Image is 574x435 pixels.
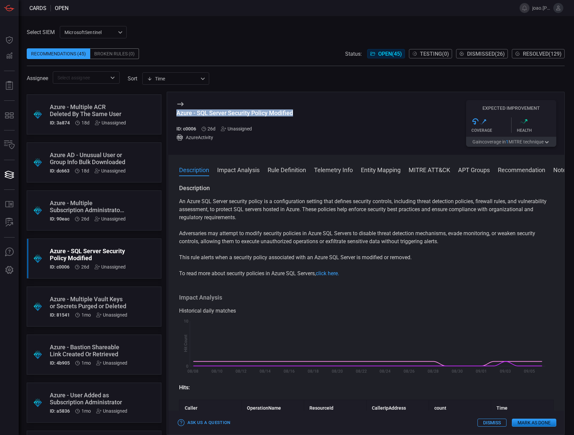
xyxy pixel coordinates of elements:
p: MicrosoftSentinel [64,29,116,36]
div: Unassigned [95,264,126,270]
button: Mark as Done [512,419,556,427]
strong: CallerIpAddress [372,405,406,411]
div: Unassigned [95,120,126,125]
text: 09/01 [475,369,486,374]
div: Broken Rules (0) [90,48,139,59]
button: Resolved(129) [512,49,565,58]
span: Open ( 45 ) [378,51,402,57]
button: Dismissed(26) [456,49,508,58]
h5: ID: c0006 [50,264,69,270]
button: Rule Catalog [1,196,17,212]
p: To read more about security policies in Azure SQL Servers, [179,270,554,278]
strong: Time [496,405,508,411]
strong: Hits: [179,384,190,391]
label: Select SIEM [27,29,55,35]
div: Time [147,75,198,82]
button: Telemetry Info [314,165,353,173]
button: Impact Analysis [217,165,260,173]
span: 1 [506,139,509,144]
button: Open(45) [367,49,405,58]
strong: OperationName [247,405,281,411]
h5: ID: 81541 [50,312,70,318]
div: Azure - Multiple Vault Keys or Secrets Purged or Deleted [50,296,127,310]
h5: ID: c0006 [176,126,196,131]
div: Unassigned [96,408,127,414]
text: 10 [184,319,188,324]
div: Unassigned [95,216,126,222]
button: Open [108,73,117,82]
div: Azure - Bastion Shareable Link Created Or Retrieved [50,344,127,358]
div: Coverage [471,128,511,133]
h5: ID: a5836 [50,408,70,414]
span: Dismissed ( 26 ) [467,51,505,57]
button: Gaincoverage in1MITRE technique [466,137,556,147]
span: open [55,5,68,11]
span: Sep 07, 2025 8:52 AM [207,126,216,131]
input: Select assignee [55,73,107,82]
strong: count [434,405,446,411]
span: Sep 01, 2025 2:09 PM [82,360,91,366]
div: Unassigned [96,360,127,366]
button: Detections [1,48,17,64]
button: MITRE ATT&CK [409,165,450,173]
span: Sep 15, 2025 8:30 AM [82,120,90,125]
text: 08/12 [236,369,247,374]
h3: Description [179,184,554,192]
div: Azure - Multiple Subscription Administrators Removed by the Same user [50,199,126,213]
span: Sep 01, 2025 2:09 PM [82,312,91,318]
text: 0 [186,364,188,369]
span: joao.[PERSON_NAME] [532,5,551,11]
div: Recommendations (45) [27,48,90,59]
button: Ask Us A Question [1,244,17,260]
button: Recommendation [498,165,545,173]
button: Dismiss [477,419,507,427]
span: Sep 07, 2025 8:52 AM [81,216,89,222]
div: Historical daily matches [179,307,554,315]
span: Resolved ( 129 ) [523,51,562,57]
button: Inventory [1,137,17,153]
div: Azure - User Added as Subscription Administrator [50,392,127,406]
p: This rule alerts when a security policy associated with an Azure SQL Server is modified or removed. [179,254,554,262]
span: Testing ( 0 ) [420,51,449,57]
text: 08/24 [380,369,391,374]
div: Azure - SQL Server Security Policy Modified [50,248,126,262]
text: 08/26 [404,369,415,374]
strong: Caller [185,405,197,411]
text: 08/30 [452,369,463,374]
span: Assignee [27,75,48,81]
button: Cards [1,167,17,183]
text: 09/03 [499,369,511,374]
div: Unassigned [95,168,126,173]
span: Aug 26, 2025 8:53 AM [82,408,91,414]
button: Description [179,165,209,173]
strong: ResourceId [309,405,333,411]
text: 08/08 [187,369,198,374]
span: Sep 15, 2025 8:30 AM [81,168,89,173]
h3: Impact Analysis [179,294,554,302]
text: 09/05 [524,369,535,374]
button: Reports [1,78,17,94]
text: 08/22 [355,369,367,374]
button: Entity Mapping [361,165,401,173]
button: APT Groups [458,165,490,173]
label: sort [128,75,137,82]
h5: ID: dc663 [50,168,69,173]
div: AzureActivity [176,134,293,141]
text: 08/20 [331,369,342,374]
h5: Expected Improvement [466,105,556,111]
button: Rule Definition [268,165,306,173]
text: 08/14 [260,369,271,374]
h5: ID: 90eac [50,216,69,222]
p: An Azure SQL Server security policy is a configuration setting that defines security controls, in... [179,197,554,222]
button: Dashboard [1,32,17,48]
button: ALERT ANALYSIS [1,214,17,231]
div: Health [517,128,557,133]
p: Adversaries may attempt to modify security policies in Azure SQL Servers to disable threat detect... [179,230,554,246]
button: Notes [553,165,569,173]
text: 08/28 [428,369,439,374]
span: Cards [29,5,46,11]
a: click here. [316,270,339,277]
button: MITRE - Detection Posture [1,107,17,123]
text: 08/18 [307,369,318,374]
button: Testing(0) [409,49,452,58]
